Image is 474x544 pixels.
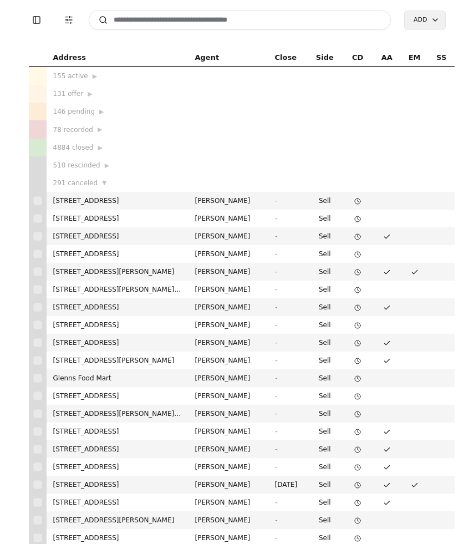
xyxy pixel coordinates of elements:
td: [STREET_ADDRESS] [47,387,188,405]
span: ▶ [98,125,102,135]
td: Sell [308,245,342,263]
td: [PERSON_NAME] [188,334,268,352]
td: Sell [308,227,342,245]
td: [STREET_ADDRESS][PERSON_NAME][PERSON_NAME] [47,281,188,298]
td: [PERSON_NAME] [188,281,268,298]
span: - [275,463,277,471]
td: [STREET_ADDRESS] [47,316,188,334]
span: ▶ [93,72,97,82]
span: - [275,445,277,453]
span: ▶ [98,143,102,153]
td: Sell [308,494,342,511]
td: [STREET_ADDRESS] [47,210,188,227]
td: [PERSON_NAME] [188,476,268,494]
td: [PERSON_NAME] [188,405,268,423]
span: - [275,339,277,347]
td: Sell [308,369,342,387]
div: 4884 closed [53,142,182,153]
td: Sell [308,458,342,476]
td: [STREET_ADDRESS] [47,298,188,316]
td: Sell [308,192,342,210]
span: - [275,215,277,222]
span: - [275,232,277,240]
td: [STREET_ADDRESS][PERSON_NAME] [47,263,188,281]
td: [PERSON_NAME] [188,440,268,458]
span: - [275,321,277,329]
div: 155 active [53,70,182,82]
td: [PERSON_NAME] [188,511,268,529]
span: Agent [195,52,220,64]
span: ▼ [102,178,106,188]
td: [STREET_ADDRESS] [47,245,188,263]
span: - [275,197,277,205]
button: Add [404,11,445,29]
td: Sell [308,352,342,369]
span: ▶ [105,161,109,171]
span: - [275,303,277,311]
td: [STREET_ADDRESS] [47,440,188,458]
span: - [275,428,277,435]
span: ▶ [88,89,92,99]
td: Sell [308,263,342,281]
span: CD [352,52,363,64]
td: [STREET_ADDRESS] [47,423,188,440]
td: [PERSON_NAME] [188,210,268,227]
td: [STREET_ADDRESS][PERSON_NAME] [47,511,188,529]
span: - [275,534,277,542]
span: - [275,374,277,382]
td: [PERSON_NAME] [188,352,268,369]
span: 291 canceled [53,177,98,189]
td: [PERSON_NAME] [188,245,268,263]
td: [PERSON_NAME] [188,192,268,210]
span: Address [53,52,86,64]
td: [STREET_ADDRESS] [47,458,188,476]
td: [STREET_ADDRESS] [47,192,188,210]
span: - [275,410,277,418]
td: Sell [308,298,342,316]
span: Close [275,52,297,64]
td: Sell [308,423,342,440]
span: SS [436,52,446,64]
td: [PERSON_NAME] [188,423,268,440]
td: Sell [308,210,342,227]
td: [STREET_ADDRESS][PERSON_NAME][PERSON_NAME] [47,405,188,423]
td: Sell [308,511,342,529]
td: Sell [308,405,342,423]
td: Sell [308,334,342,352]
td: [PERSON_NAME] [188,298,268,316]
div: 78 recorded [53,124,182,135]
div: 146 pending [53,106,182,117]
td: Glenns Food Mart [47,369,188,387]
td: [PERSON_NAME] [188,369,268,387]
span: - [275,499,277,506]
td: Sell [308,476,342,494]
td: [STREET_ADDRESS] [47,334,188,352]
td: [DATE] [268,476,308,494]
td: [STREET_ADDRESS] [47,476,188,494]
span: - [275,286,277,293]
td: [PERSON_NAME] [188,387,268,405]
td: [PERSON_NAME] [188,458,268,476]
td: [PERSON_NAME] [188,494,268,511]
span: AA [381,52,393,64]
td: [PERSON_NAME] [188,227,268,245]
td: [STREET_ADDRESS] [47,494,188,511]
td: [PERSON_NAME] [188,316,268,334]
td: Sell [308,387,342,405]
span: ▶ [99,107,104,117]
td: [STREET_ADDRESS][PERSON_NAME] [47,352,188,369]
span: Side [316,52,334,64]
td: Sell [308,316,342,334]
td: [PERSON_NAME] [188,263,268,281]
div: 131 offer [53,88,182,99]
td: Sell [308,440,342,458]
td: Sell [308,281,342,298]
div: 510 rescinded [53,160,182,171]
span: EM [409,52,421,64]
span: - [275,516,277,524]
span: - [275,250,277,258]
span: - [275,268,277,276]
span: - [275,392,277,400]
span: - [275,357,277,364]
td: [STREET_ADDRESS] [47,227,188,245]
